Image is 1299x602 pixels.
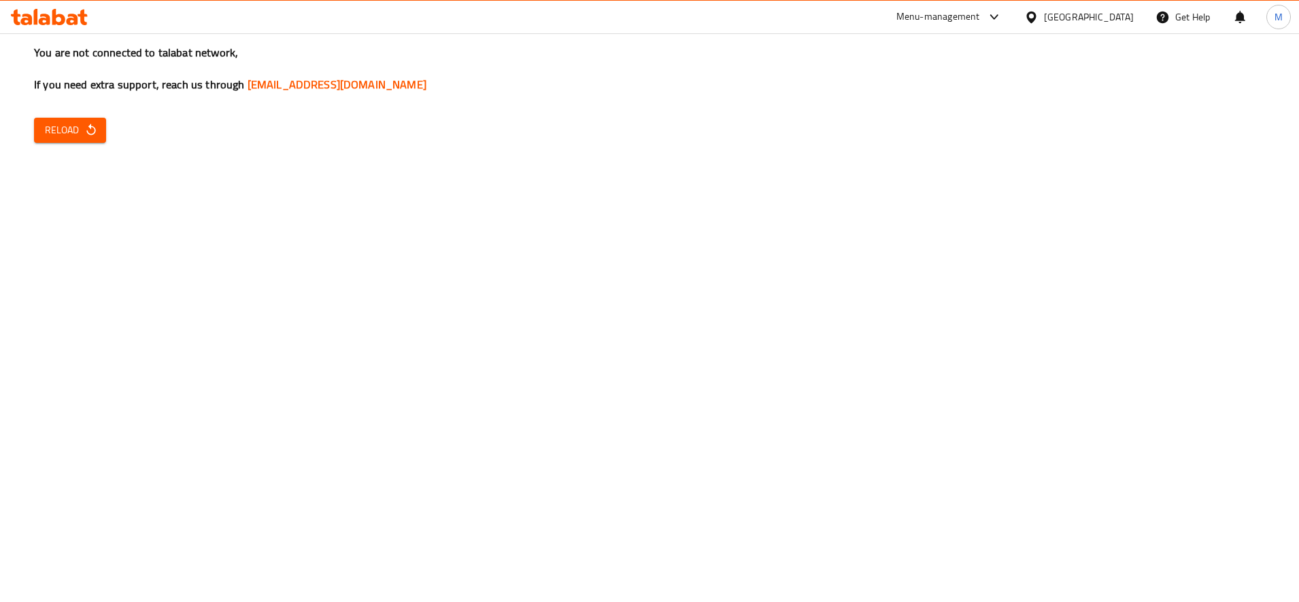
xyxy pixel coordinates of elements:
[1044,10,1134,24] div: [GEOGRAPHIC_DATA]
[1275,10,1283,24] span: M
[896,9,980,25] div: Menu-management
[45,122,95,139] span: Reload
[34,45,1265,93] h3: You are not connected to talabat network, If you need extra support, reach us through
[34,118,106,143] button: Reload
[248,74,426,95] a: [EMAIL_ADDRESS][DOMAIN_NAME]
